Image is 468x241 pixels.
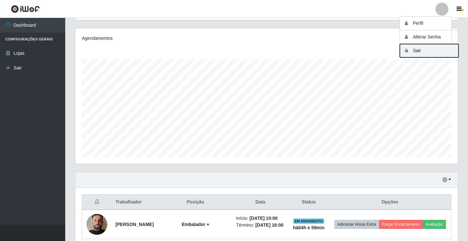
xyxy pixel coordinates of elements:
div: Agendamentos [82,35,230,42]
time: [DATE] 16:00 [255,222,283,228]
strong: [PERSON_NAME] [115,222,154,227]
button: Forçar Encerramento [379,220,423,229]
button: Perfil [400,17,459,30]
th: Data [232,195,289,210]
button: Avaliação [423,220,446,229]
th: Opções [329,195,451,210]
th: Posição [159,195,232,210]
button: Alterar Senha [400,30,459,44]
span: EM ANDAMENTO [293,218,324,224]
button: Adicionar Horas Extra [334,220,379,229]
button: Sair [400,44,459,57]
time: [DATE] 10:00 [249,216,278,221]
strong: Embalador + [182,222,209,227]
img: CoreUI Logo [11,5,40,13]
th: Status [289,195,329,210]
strong: há 04 h e 59 min [293,225,325,230]
li: Término: [236,222,285,229]
th: Trabalhador [112,195,159,210]
li: Início: [236,215,285,222]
